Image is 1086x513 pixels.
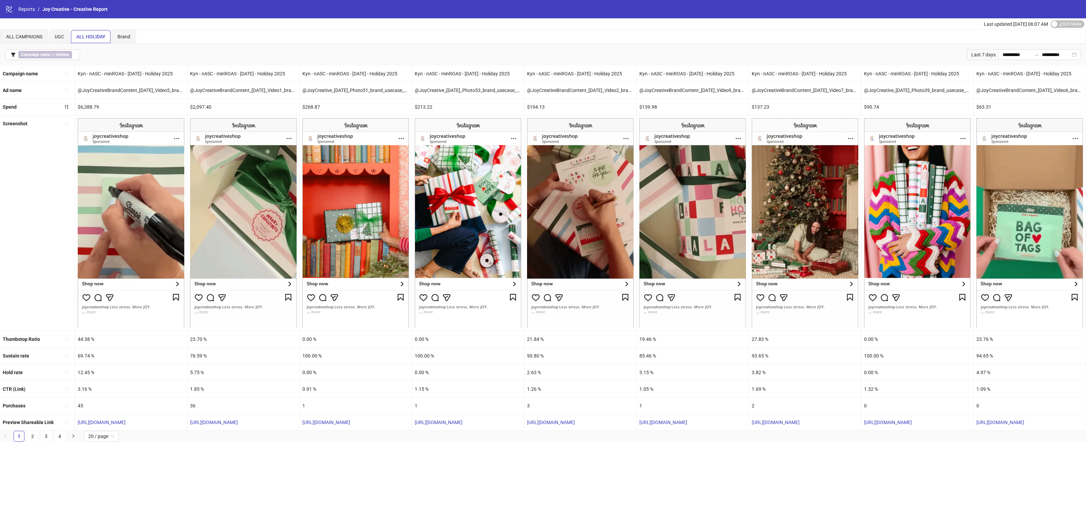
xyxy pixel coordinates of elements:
div: @JoyCreative_[DATE]_Photo51_brand_usecase_HolidayCollection_JoyCreative_ [300,82,412,98]
b: Sustain rate [3,353,29,359]
div: Kyn - nASC - minROAS - [DATE] - Holiday 2025 [749,66,861,82]
div: 1.05 % [637,381,749,397]
div: Kyn - nASC - minROAS - [DATE] - Holiday 2025 [412,66,524,82]
div: 44.38 % [75,331,187,347]
a: [URL][DOMAIN_NAME] [976,420,1024,425]
div: 23.76 % [974,331,1086,347]
img: Screenshot 120235690336210706 [639,118,746,328]
img: Screenshot 120235690313610706 [527,118,634,328]
div: Kyn - nASC - minROAS - [DATE] - Holiday 2025 [861,66,973,82]
span: sort-ascending [64,121,69,126]
div: 2 [749,398,861,414]
span: sort-ascending [64,336,69,341]
span: sort-ascending [64,420,69,425]
div: 21.84 % [524,331,636,347]
div: 12.45 % [75,364,187,381]
b: Purchases [3,403,25,408]
li: 4 [54,431,65,442]
div: Kyn - nASC - minROAS - [DATE] - Holiday 2025 [524,66,636,82]
a: 3 [41,431,51,441]
div: $194.13 [524,99,636,115]
div: 2.63 % [524,364,636,381]
div: 23.70 % [187,331,299,347]
span: sort-ascending [64,353,69,358]
div: 19.46 % [637,331,749,347]
a: 2 [27,431,38,441]
div: $213.22 [412,99,524,115]
div: @JoyCreativeBrandContent_[DATE]_Video9_brand_usecase_HolidayCollection_JoyCreative__Iter0 [637,82,749,98]
a: [URL][DOMAIN_NAME] [527,420,575,425]
div: 1.15 % [412,381,524,397]
b: Thumbstop Ratio [3,336,40,342]
img: Screenshot 120235690270730706 [864,118,971,328]
img: Screenshot 120235690301410706 [415,118,521,328]
div: @JoyCreativeBrandContent_[DATE]_Video1_brand_usecase_HolidayCollection_JoyCreative__Iter0 [187,82,299,98]
div: 0.00 % [300,331,412,347]
div: 0.00 % [412,331,524,347]
div: 45 [75,398,187,414]
a: [URL][DOMAIN_NAME] [78,420,126,425]
div: Kyn - nASC - minROAS - [DATE] - Holiday 2025 [637,66,749,82]
a: [URL][DOMAIN_NAME] [302,420,350,425]
div: 100.00 % [861,348,973,364]
div: 5.75 % [187,364,299,381]
span: Last updated [DATE] 06:07 AM [984,21,1048,27]
img: Screenshot 120235690315890706 [190,118,297,328]
button: right [68,431,79,442]
div: @JoyCreativeBrandContent_[DATE]_Video6_brand_usecase_HolidayCollection_JoyCreative__Iter0 [974,82,1086,98]
a: [URL][DOMAIN_NAME] [415,420,463,425]
div: 0.91 % [300,381,412,397]
div: Page Size [84,431,118,442]
div: Kyn - nASC - minROAS - [DATE] - Holiday 2025 [75,66,187,82]
div: 0.00 % [861,364,973,381]
span: sort-ascending [64,403,69,408]
div: $268.87 [300,99,412,115]
div: $137.23 [749,99,861,115]
div: 69.74 % [75,348,187,364]
div: $6,388.79 [75,99,187,115]
div: 0.00 % [861,331,973,347]
div: $139.98 [637,99,749,115]
b: Screenshot [3,121,27,126]
span: ∋ [18,51,72,58]
div: 100.00 % [412,348,524,364]
div: 0 [861,398,973,414]
div: 3.15 % [637,364,749,381]
img: Screenshot 120235690339780706 [752,118,858,328]
a: 4 [55,431,65,441]
div: @JoyCreativeBrandContent_[DATE]_Video2_brand_usecase_HolidayCollection_JoyCreative__Iter0 [524,82,636,98]
div: 3.16 % [75,381,187,397]
li: 2 [27,431,38,442]
div: 4.97 % [974,364,1086,381]
b: Ad name [3,88,22,93]
li: / [38,5,40,13]
span: sort-ascending [64,370,69,374]
a: [URL][DOMAIN_NAME] [752,420,800,425]
img: Screenshot 120235690300300706 [302,118,409,328]
span: swap-right [1034,52,1039,57]
a: [URL][DOMAIN_NAME] [639,420,687,425]
div: Kyn - nASC - minROAS - [DATE] - Holiday 2025 [300,66,412,82]
li: Next Page [68,431,79,442]
div: 1 [300,398,412,414]
b: CTR (Link) [3,386,25,392]
div: 76.59 % [187,348,299,364]
span: ALL CAMPAIGNS [6,34,42,39]
div: Last 7 days [967,49,998,60]
div: 1.32 % [861,381,973,397]
div: 1.26 % [524,381,636,397]
button: Campaign name ∋ Holiday [5,49,80,60]
div: 94.65 % [974,348,1086,364]
span: sort-descending [64,105,69,109]
div: $2,097.40 [187,99,299,115]
div: Kyn - nASC - minROAS - [DATE] - Holiday 2025 [974,66,1086,82]
div: 27.83 % [749,331,861,347]
li: 1 [14,431,24,442]
div: 0.00 % [300,364,412,381]
div: @JoyCreative_[DATE]_Photo53_brand_usecase_HolidayCollection_JoyCreative_ [412,82,524,98]
img: Screenshot 120235690330820706 [976,118,1083,328]
div: Kyn - nASC - minROAS - [DATE] - Holiday 2025 [187,66,299,82]
span: sort-ascending [64,387,69,391]
a: [URL][DOMAIN_NAME] [190,420,238,425]
b: Preview Shareable Link [3,420,54,425]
